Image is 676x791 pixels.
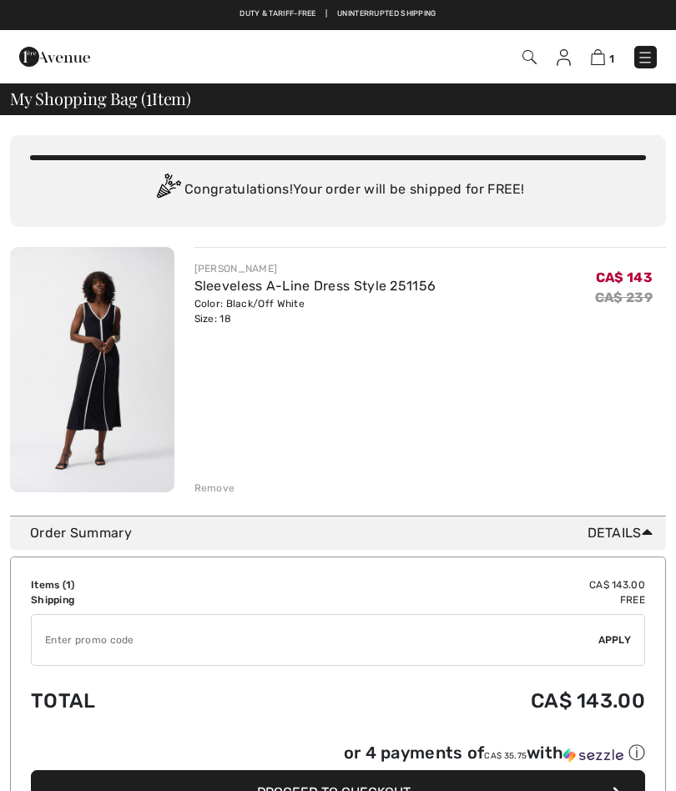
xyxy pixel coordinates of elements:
[557,49,571,66] img: My Info
[609,53,614,65] span: 1
[31,673,253,729] td: Total
[344,742,645,764] div: or 4 payments of with
[253,592,645,607] td: Free
[595,290,653,305] s: CA$ 239
[194,481,235,496] div: Remove
[194,296,436,326] div: Color: Black/Off White Size: 18
[637,49,653,66] img: Menu
[484,751,527,761] span: CA$ 35.75
[194,278,436,294] a: Sleeveless A-Line Dress Style 251156
[522,50,537,64] img: Search
[598,632,632,647] span: Apply
[563,748,623,763] img: Sezzle
[30,523,659,543] div: Order Summary
[591,47,614,67] a: 1
[66,579,71,591] span: 1
[19,48,90,63] a: 1ère Avenue
[194,261,436,276] div: [PERSON_NAME]
[596,270,653,285] span: CA$ 143
[31,592,253,607] td: Shipping
[19,40,90,73] img: 1ère Avenue
[10,247,174,492] img: Sleeveless A-Line Dress Style 251156
[591,49,605,65] img: Shopping Bag
[146,86,152,108] span: 1
[151,174,184,207] img: Congratulation2.svg
[588,523,659,543] span: Details
[253,577,645,592] td: CA$ 143.00
[253,673,645,729] td: CA$ 143.00
[30,174,646,207] div: Congratulations! Your order will be shipped for FREE!
[10,90,191,107] span: My Shopping Bag ( Item)
[32,615,598,665] input: Promo code
[31,577,253,592] td: Items ( )
[31,742,645,770] div: or 4 payments ofCA$ 35.75withSezzle Click to learn more about Sezzle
